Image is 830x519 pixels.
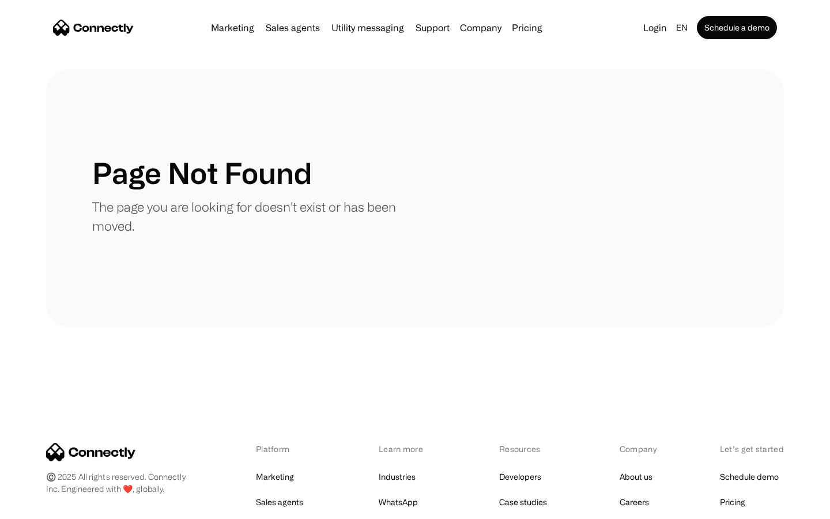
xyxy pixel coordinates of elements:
[206,23,259,32] a: Marketing
[256,469,294,485] a: Marketing
[92,197,415,235] p: The page you are looking for doesn't exist or has been moved.
[620,494,649,510] a: Careers
[327,23,409,32] a: Utility messaging
[720,469,779,485] a: Schedule demo
[460,20,501,36] div: Company
[676,20,688,36] div: en
[379,443,439,455] div: Learn more
[671,20,695,36] div: en
[92,156,312,190] h1: Page Not Found
[256,494,303,510] a: Sales agents
[261,23,325,32] a: Sales agents
[620,469,652,485] a: About us
[507,23,547,32] a: Pricing
[697,16,777,39] a: Schedule a demo
[256,443,319,455] div: Platform
[411,23,454,32] a: Support
[23,499,69,515] ul: Language list
[499,494,547,510] a: Case studies
[379,469,416,485] a: Industries
[639,20,671,36] a: Login
[720,494,745,510] a: Pricing
[620,443,660,455] div: Company
[499,469,541,485] a: Developers
[12,498,69,515] aside: Language selected: English
[720,443,784,455] div: Let’s get started
[456,20,505,36] div: Company
[499,443,560,455] div: Resources
[53,19,134,36] a: home
[379,494,418,510] a: WhatsApp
